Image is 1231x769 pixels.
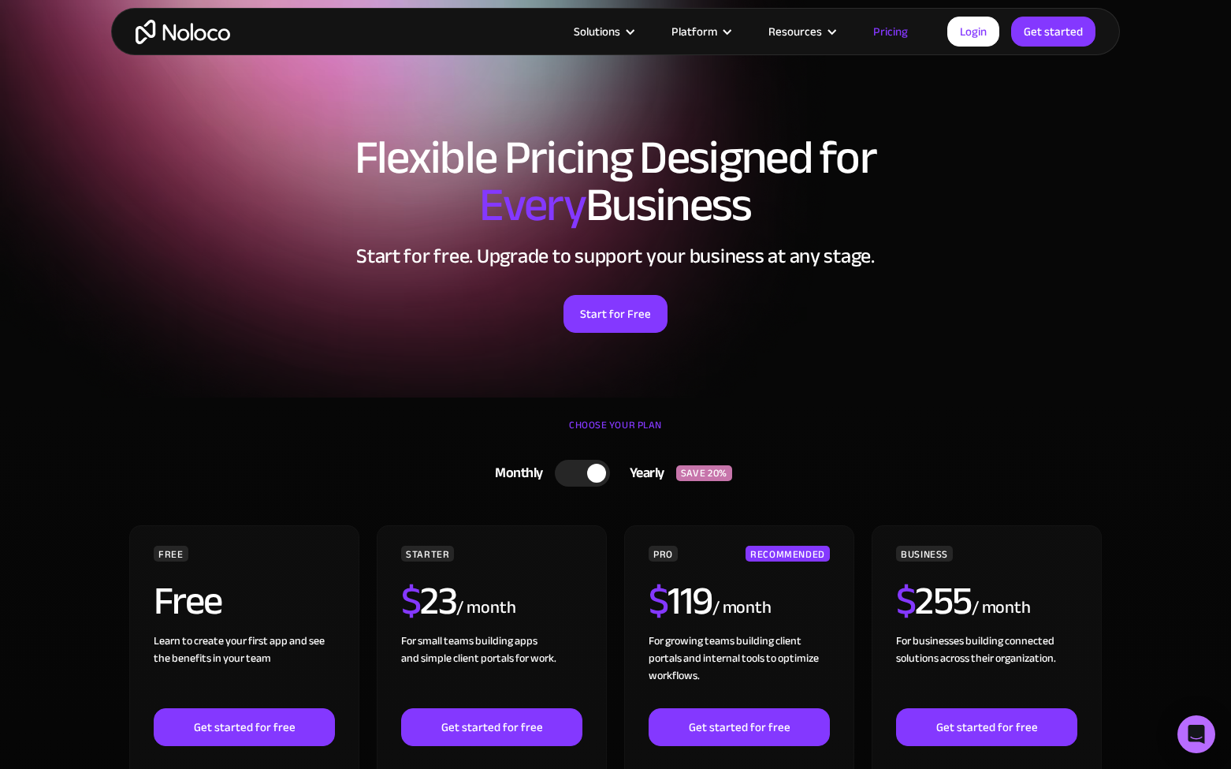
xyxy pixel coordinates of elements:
[712,595,772,621] div: / month
[972,595,1031,621] div: / month
[649,633,830,708] div: For growing teams building client portals and internal tools to optimize workflows.
[401,546,454,562] div: STARTER
[456,595,515,621] div: / month
[563,295,668,333] a: Start for Free
[1177,715,1215,753] div: Open Intercom Messenger
[649,546,678,562] div: PRO
[475,461,555,485] div: Monthly
[136,20,230,44] a: home
[127,413,1104,453] div: CHOOSE YOUR PLAN
[947,17,999,47] a: Login
[154,633,335,708] div: Learn to create your first app and see the benefits in your team ‍
[1011,17,1095,47] a: Get started
[479,161,586,249] span: Every
[154,581,222,621] h2: Free
[676,465,732,481] div: SAVE 20%
[127,245,1104,268] h2: Start for free. Upgrade to support your business at any stage.
[401,708,582,746] a: Get started for free
[401,564,421,638] span: $
[401,581,457,621] h2: 23
[154,708,335,746] a: Get started for free
[749,21,854,42] div: Resources
[401,633,582,708] div: For small teams building apps and simple client portals for work. ‍
[671,21,717,42] div: Platform
[896,633,1077,708] div: For businesses building connected solutions across their organization. ‍
[896,581,972,621] h2: 255
[649,564,668,638] span: $
[746,546,830,562] div: RECOMMENDED
[896,708,1077,746] a: Get started for free
[649,581,712,621] h2: 119
[768,21,822,42] div: Resources
[649,708,830,746] a: Get started for free
[127,134,1104,229] h1: Flexible Pricing Designed for Business
[896,546,953,562] div: BUSINESS
[154,546,188,562] div: FREE
[854,21,928,42] a: Pricing
[574,21,620,42] div: Solutions
[652,21,749,42] div: Platform
[610,461,676,485] div: Yearly
[554,21,652,42] div: Solutions
[896,564,916,638] span: $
